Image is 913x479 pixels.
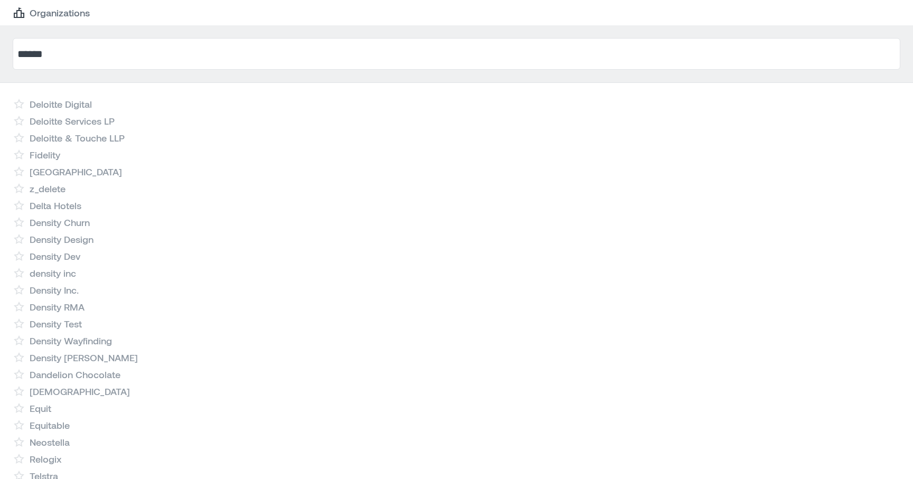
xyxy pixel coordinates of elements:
[13,6,90,19] a: Organizations
[30,453,61,465] a: Relogix
[30,334,112,347] a: Density Wayfinding
[30,98,92,110] a: Deloitte Digital
[30,317,82,330] a: Density Test
[30,300,85,313] a: Density RMA
[30,6,90,19] p: Organizations
[30,148,60,161] a: Fidelity
[30,216,90,229] a: Density Churn
[30,284,79,296] a: Density Inc.
[30,385,130,398] a: [DEMOGRAPHIC_DATA]
[30,250,80,262] a: Density Dev
[30,132,125,144] a: Deloitte & Touche LLP
[30,351,138,364] a: Density [PERSON_NAME]
[30,419,70,431] a: Equitable
[30,368,120,381] a: Dandelion Chocolate
[13,6,900,19] nav: breadcrumb
[30,267,76,279] a: density inc
[30,165,122,178] a: [GEOGRAPHIC_DATA]
[30,199,81,212] a: Delta Hotels
[30,115,115,127] a: Deloitte Services LP
[30,233,94,246] a: Density Design
[30,402,51,415] a: Equit
[30,182,66,195] a: z_delete
[30,436,70,448] a: Neostella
